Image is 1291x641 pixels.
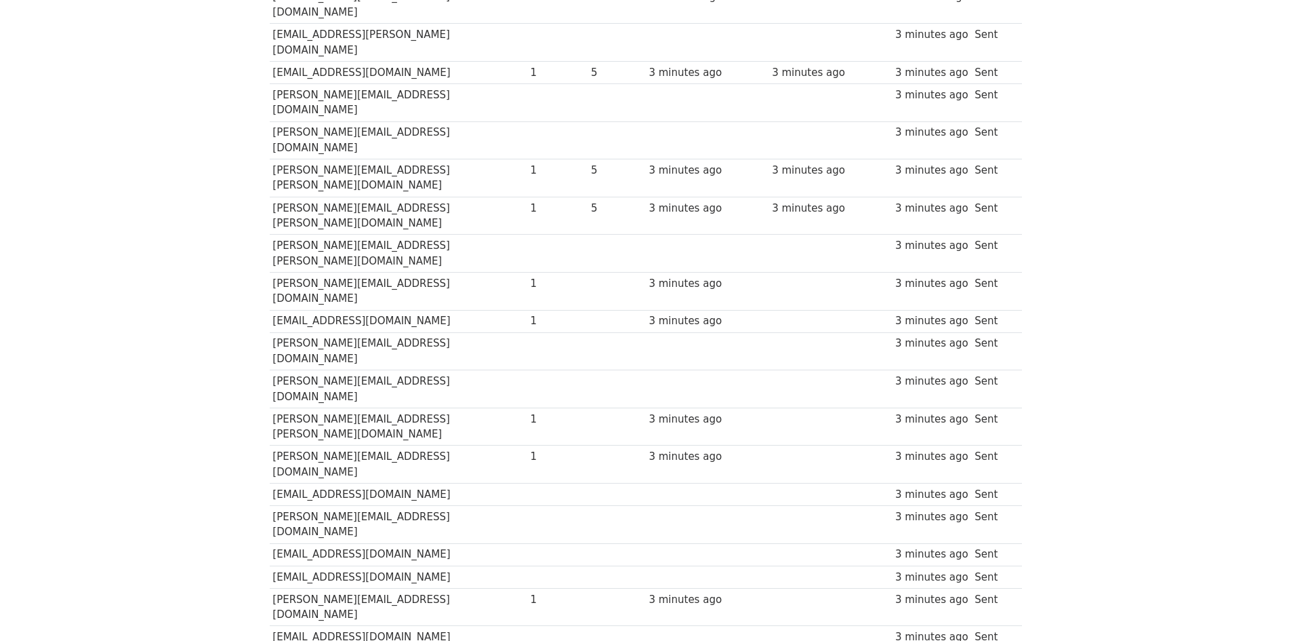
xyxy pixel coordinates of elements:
td: [EMAIL_ADDRESS][DOMAIN_NAME] [270,543,527,566]
td: [PERSON_NAME][EMAIL_ADDRESS][DOMAIN_NAME] [270,332,527,370]
div: 3 minutes ago [895,412,968,427]
td: Sent [971,235,1015,273]
div: 1 [531,65,585,81]
div: 1 [531,201,585,216]
td: [EMAIL_ADDRESS][DOMAIN_NAME] [270,310,527,332]
div: 3 minutes ago [649,412,765,427]
td: [PERSON_NAME][EMAIL_ADDRESS][PERSON_NAME][DOMAIN_NAME] [270,197,527,235]
td: [PERSON_NAME][EMAIL_ADDRESS][DOMAIN_NAME] [270,272,527,310]
iframe: Chat Widget [1223,576,1291,641]
div: 3 minutes ago [772,201,888,216]
div: 3 minutes ago [895,88,968,103]
td: Sent [971,446,1015,484]
div: 3 minutes ago [895,27,968,43]
td: Sent [971,24,1015,62]
td: [EMAIL_ADDRESS][DOMAIN_NAME] [270,61,527,83]
td: [PERSON_NAME][EMAIL_ADDRESS][PERSON_NAME][DOMAIN_NAME] [270,159,527,197]
div: 5 [591,65,642,81]
div: 3 minutes ago [649,276,765,292]
div: 3 minutes ago [649,201,765,216]
div: 1 [531,163,585,178]
div: 3 minutes ago [649,313,765,329]
td: [PERSON_NAME][EMAIL_ADDRESS][DOMAIN_NAME] [270,121,527,159]
div: 3 minutes ago [649,65,765,81]
td: Sent [971,83,1015,121]
div: 3 minutes ago [895,313,968,329]
div: 5 [591,163,642,178]
div: 3 minutes ago [649,449,765,465]
div: 3 minutes ago [895,570,968,585]
td: Sent [971,506,1015,544]
td: Sent [971,121,1015,159]
div: 3 minutes ago [895,374,968,389]
div: 3 minutes ago [895,592,968,608]
div: 3 minutes ago [895,201,968,216]
div: 1 [531,276,585,292]
div: 3 minutes ago [772,163,888,178]
div: 3 minutes ago [649,163,765,178]
div: 1 [531,313,585,329]
div: 1 [531,412,585,427]
div: 3 minutes ago [895,449,968,465]
td: [PERSON_NAME][EMAIL_ADDRESS][DOMAIN_NAME] [270,506,527,544]
td: Sent [971,370,1015,408]
div: 3 minutes ago [895,336,968,351]
div: 3 minutes ago [649,592,765,608]
div: 3 minutes ago [895,509,968,525]
td: Sent [971,197,1015,235]
td: [EMAIL_ADDRESS][DOMAIN_NAME] [270,484,527,506]
td: Sent [971,61,1015,83]
td: Sent [971,332,1015,370]
td: Sent [971,159,1015,197]
div: 5 [591,201,642,216]
td: Sent [971,588,1015,626]
td: Sent [971,272,1015,310]
td: Sent [971,566,1015,588]
td: Sent [971,310,1015,332]
div: 3 minutes ago [895,547,968,562]
td: [PERSON_NAME][EMAIL_ADDRESS][PERSON_NAME][DOMAIN_NAME] [270,235,527,273]
div: 3 minutes ago [895,238,968,254]
div: 3 minutes ago [895,163,968,178]
div: 3 minutes ago [895,65,968,81]
td: [EMAIL_ADDRESS][PERSON_NAME][DOMAIN_NAME] [270,24,527,62]
td: [PERSON_NAME][EMAIL_ADDRESS][DOMAIN_NAME] [270,446,527,484]
div: 1 [531,449,585,465]
td: [PERSON_NAME][EMAIL_ADDRESS][DOMAIN_NAME] [270,83,527,121]
td: Sent [971,543,1015,566]
div: 1 [531,592,585,608]
td: [PERSON_NAME][EMAIL_ADDRESS][PERSON_NAME][DOMAIN_NAME] [270,408,527,446]
div: 3 minutes ago [772,65,888,81]
td: [PERSON_NAME][EMAIL_ADDRESS][DOMAIN_NAME] [270,370,527,408]
td: Sent [971,408,1015,446]
div: 3 minutes ago [895,125,968,140]
div: 3 minutes ago [895,487,968,503]
div: 3 minutes ago [895,276,968,292]
td: [EMAIL_ADDRESS][DOMAIN_NAME] [270,566,527,588]
td: [PERSON_NAME][EMAIL_ADDRESS][DOMAIN_NAME] [270,588,527,626]
td: Sent [971,484,1015,506]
